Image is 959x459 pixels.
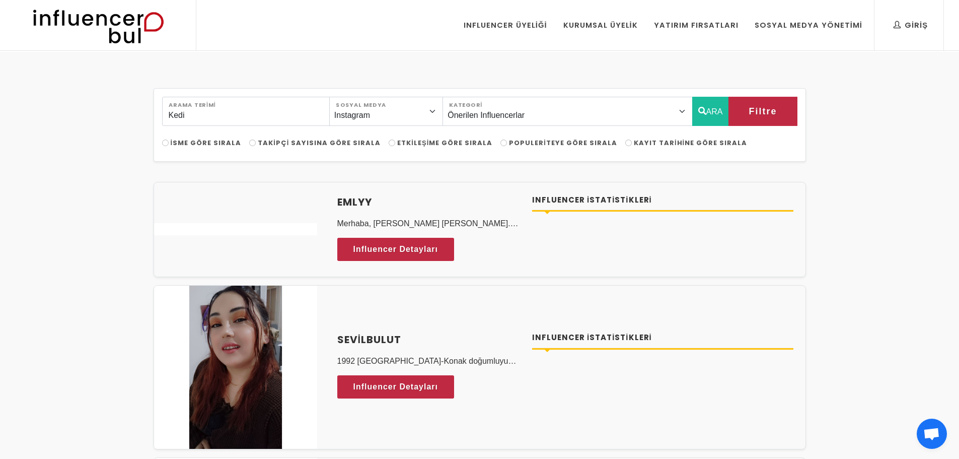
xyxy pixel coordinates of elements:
[397,138,492,148] span: Etkileşime Göre Sırala
[692,97,729,126] button: ARA
[634,138,747,148] span: Kayıt Tarihine Göre Sırala
[162,97,330,126] input: Search..
[894,20,928,31] div: Giriş
[337,375,455,399] a: Influencer Detayları
[654,20,739,31] div: Yatırım Fırsatları
[337,218,521,230] p: Merhaba, [PERSON_NAME] [PERSON_NAME]. [PERSON_NAME], bir kız çocuk bir de erkek kedi annesiyim. S...
[353,242,438,257] span: Influencer Detayları
[755,20,862,31] div: Sosyal Medya Yönetimi
[532,194,793,206] h4: Influencer İstatistikleri
[337,194,521,210] a: Emlyy
[749,103,777,120] span: Filtre
[162,140,169,146] input: İsme Göre Sırala
[509,138,617,148] span: Populeriteye Göre Sırala
[249,140,256,146] input: Takipçi Sayısına Göre Sırala
[389,140,395,146] input: Etkileşime Göre Sırala
[171,138,242,148] span: İsme Göre Sırala
[337,355,521,367] p: 1992 [GEOGRAPHIC_DATA]-Konak doğumluyum. Evliyim. 2 tane kedim var. Hayvanları çok seviyorum. Dah...
[728,97,797,126] button: Filtre
[353,379,438,395] span: Influencer Detayları
[625,140,632,146] input: Kayıt Tarihine Göre Sırala
[337,332,521,347] a: sevilbulut
[258,138,381,148] span: Takipçi Sayısına Göre Sırala
[532,332,793,344] h4: Influencer İstatistikleri
[464,20,547,31] div: Influencer Üyeliği
[563,20,638,31] div: Kurumsal Üyelik
[337,238,455,261] a: Influencer Detayları
[917,419,947,449] div: Açık sohbet
[500,140,507,146] input: Populeriteye Göre Sırala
